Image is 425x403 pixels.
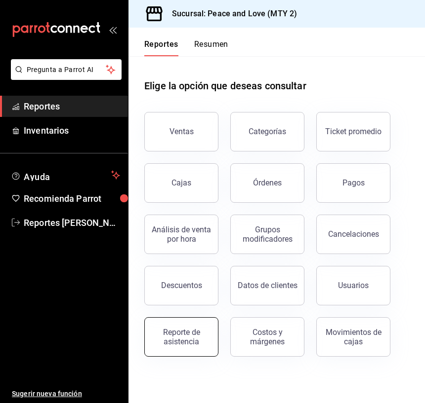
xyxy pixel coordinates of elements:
[171,177,192,189] div: Cajas
[238,281,297,290] div: Datos de clientes
[12,389,120,399] span: Sugerir nueva función
[24,100,120,113] span: Reportes
[144,39,178,56] button: Reportes
[230,163,304,203] button: Órdenes
[323,328,384,346] div: Movimientos de cajas
[230,112,304,151] button: Categorías
[230,215,304,254] button: Grupos modificadores
[316,163,390,203] button: Pagos
[316,317,390,357] button: Movimientos de cajas
[161,281,202,290] div: Descuentos
[144,317,218,357] button: Reporte de asistencia
[7,72,122,82] a: Pregunta a Parrot AI
[230,266,304,305] button: Datos de clientes
[194,39,228,56] button: Resumen
[24,124,120,137] span: Inventarios
[328,229,379,239] div: Cancelaciones
[338,281,369,290] div: Usuarios
[11,59,122,80] button: Pregunta a Parrot AI
[237,225,298,244] div: Grupos modificadores
[237,328,298,346] div: Costos y márgenes
[144,266,218,305] button: Descuentos
[144,112,218,151] button: Ventas
[109,26,117,34] button: open_drawer_menu
[230,317,304,357] button: Costos y márgenes
[144,39,228,56] div: navigation tabs
[316,266,390,305] button: Usuarios
[342,178,365,187] div: Pagos
[253,178,282,187] div: Órdenes
[164,8,297,20] h3: Sucursal: Peace and Love (MTY 2)
[24,169,107,181] span: Ayuda
[325,127,382,136] div: Ticket promedio
[27,65,106,75] span: Pregunta a Parrot AI
[144,78,306,93] h1: Elige la opción que deseas consultar
[144,163,218,203] a: Cajas
[151,225,212,244] div: Análisis de venta por hora
[170,127,194,136] div: Ventas
[151,328,212,346] div: Reporte de asistencia
[316,112,390,151] button: Ticket promedio
[24,216,120,229] span: Reportes [PERSON_NAME]
[144,215,218,254] button: Análisis de venta por hora
[316,215,390,254] button: Cancelaciones
[249,127,286,136] div: Categorías
[24,192,120,205] span: Recomienda Parrot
